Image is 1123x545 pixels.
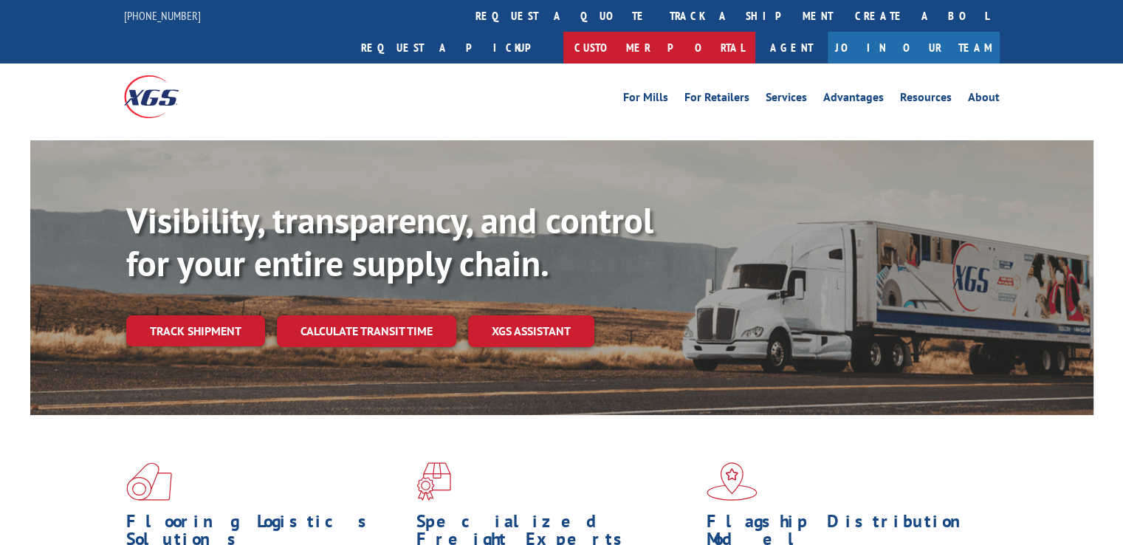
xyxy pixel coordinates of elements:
[277,315,456,347] a: Calculate transit time
[823,92,884,108] a: Advantages
[350,32,563,64] a: Request a pickup
[766,92,807,108] a: Services
[563,32,755,64] a: Customer Portal
[968,92,1000,108] a: About
[828,32,1000,64] a: Join Our Team
[684,92,749,108] a: For Retailers
[124,8,201,23] a: [PHONE_NUMBER]
[126,315,265,346] a: Track shipment
[900,92,952,108] a: Resources
[416,462,451,501] img: xgs-icon-focused-on-flooring-red
[707,462,758,501] img: xgs-icon-flagship-distribution-model-red
[468,315,594,347] a: XGS ASSISTANT
[126,197,653,286] b: Visibility, transparency, and control for your entire supply chain.
[755,32,828,64] a: Agent
[623,92,668,108] a: For Mills
[126,462,172,501] img: xgs-icon-total-supply-chain-intelligence-red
